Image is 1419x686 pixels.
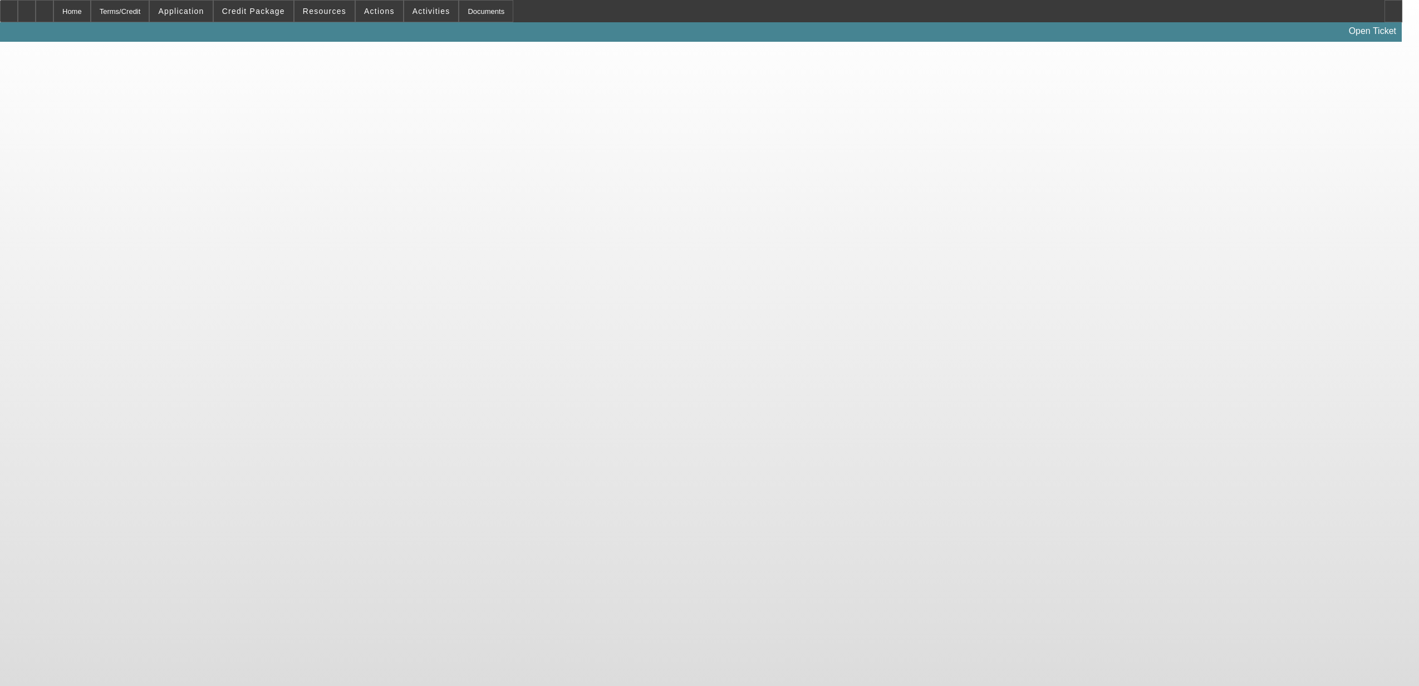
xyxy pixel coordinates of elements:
span: Activities [413,7,450,16]
span: Application [158,7,204,16]
button: Resources [294,1,355,22]
span: Resources [303,7,346,16]
button: Application [150,1,212,22]
button: Credit Package [214,1,293,22]
button: Actions [356,1,403,22]
button: Activities [404,1,459,22]
span: Credit Package [222,7,285,16]
a: Open Ticket [1344,22,1401,41]
span: Actions [364,7,395,16]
